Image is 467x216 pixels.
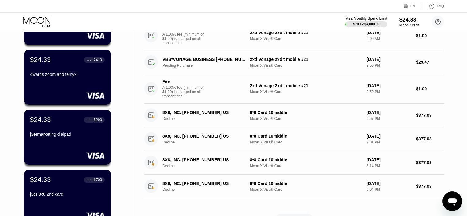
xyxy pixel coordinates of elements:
div: EN [410,4,415,8]
div: $29.47 [416,60,444,65]
div: $24.33 [399,17,419,23]
div: 8*8 Card 10middle [250,134,362,139]
div: Moon Credit [399,23,419,27]
div: Decline [162,164,253,168]
div: ● ● ● ● [87,179,93,181]
div: ● ● ● ● [87,59,93,61]
div: 8*8 Card 10middle [250,157,362,162]
div: $24.33 [30,116,51,124]
div: Decline [162,187,253,192]
div: Moon X Visa® Card [250,116,362,121]
div: Moon X Visa® Card [250,187,362,192]
div: $24.33 [30,56,51,64]
div: 6700 [94,178,102,182]
div: Moon X Visa® Card [250,140,362,144]
div: FAQ [422,3,444,9]
div: 2xd Vonage 2xd t mobile #21 [250,30,362,35]
div: [DATE] [366,157,411,162]
div: 6:14 PM [366,164,411,168]
div: [DATE] [366,134,411,139]
div: 9:50 PM [366,90,411,94]
div: EN [404,3,422,9]
div: $70.12 / $4,000.00 [353,22,379,26]
div: 8*8 Card 10middle [250,181,362,186]
div: FAQ [437,4,444,8]
div: 8X8, INC. [PHONE_NUMBER] US [162,110,247,115]
div: [DATE] [366,181,411,186]
div: 9:50 PM [366,63,411,68]
div: Moon X Visa® Card [250,37,362,41]
div: Visa Monthly Spend Limit [345,16,387,21]
div: FeeA 1.00% fee (minimum of $1.00) is charged on all transactions2xd Vonage 2xd t mobile #21Moon X... [144,21,444,50]
div: 4wards zoom and telnyx [30,72,105,77]
div: $24.33● ● ● ●5290j3ermarketing dialpad [24,110,111,165]
div: 2xd Vonage 2xd t mobile #21 [250,83,362,88]
iframe: Button to launch messaging window [442,191,462,211]
div: 6:04 PM [366,187,411,192]
div: Moon X Visa® Card [250,63,362,68]
div: ● ● ● ● [87,119,93,121]
div: VBS*VONAGE BUSINESS [PHONE_NUMBER] [GEOGRAPHIC_DATA]Pending Purchase2xd Vonage 2xd t mobile #21Mo... [144,50,444,74]
div: 8X8, INC. [PHONE_NUMBER] US [162,157,247,162]
div: [DATE] [366,30,411,35]
div: A 1.00% fee (minimum of $1.00) is charged on all transactions [162,85,208,98]
div: $1.00 [416,33,444,38]
div: Visa Monthly Spend Limit$70.12/$4,000.00 [345,16,387,27]
div: $1.00 [416,86,444,91]
div: 8X8, INC. [PHONE_NUMBER] US [162,181,247,186]
div: 8X8, INC. [PHONE_NUMBER] USDecline8*8 Card 10middleMoon X Visa® Card[DATE]6:14 PM$377.03 [144,151,444,175]
div: Fee [162,79,205,84]
div: $24.33 [30,176,51,184]
div: 2410 [94,58,102,62]
div: Decline [162,116,253,121]
div: $377.03 [416,136,444,141]
div: 8X8, INC. [PHONE_NUMBER] USDecline8*8 Card 10middleMoon X Visa® Card[DATE]6:57 PM$377.03 [144,104,444,127]
div: 7:01 PM [366,140,411,144]
div: Decline [162,140,253,144]
div: FeeA 1.00% fee (minimum of $1.00) is charged on all transactions2xd Vonage 2xd t mobile #21Moon X... [144,74,444,104]
div: 8X8, INC. [PHONE_NUMBER] US [162,134,247,139]
div: Moon X Visa® Card [250,90,362,94]
div: 8*8 Card 10middle [250,110,362,115]
div: $24.33● ● ● ●24104wards zoom and telnyx [24,50,111,105]
div: [DATE] [366,57,411,62]
div: 6:57 PM [366,116,411,121]
div: A 1.00% fee (minimum of $1.00) is charged on all transactions [162,32,208,45]
div: 5290 [94,118,102,122]
div: $24.33Moon Credit [399,17,419,27]
div: 8X8, INC. [PHONE_NUMBER] USDecline8*8 Card 10middleMoon X Visa® Card[DATE]6:04 PM$377.03 [144,175,444,198]
div: [DATE] [366,83,411,88]
div: j3ermarketing dialpad [30,132,105,137]
div: Moon X Visa® Card [250,164,362,168]
div: Pending Purchase [162,63,253,68]
div: 9:05 AM [366,37,411,41]
div: $377.03 [416,184,444,189]
div: 2xd Vonage 2xd t mobile #21 [250,57,362,62]
div: $377.03 [416,160,444,165]
div: [DATE] [366,110,411,115]
div: j3er 8x8 2nd card [30,192,105,197]
div: VBS*VONAGE BUSINESS [PHONE_NUMBER] [GEOGRAPHIC_DATA] [162,57,247,62]
div: $377.03 [416,113,444,118]
div: 8X8, INC. [PHONE_NUMBER] USDecline8*8 Card 10middleMoon X Visa® Card[DATE]7:01 PM$377.03 [144,127,444,151]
